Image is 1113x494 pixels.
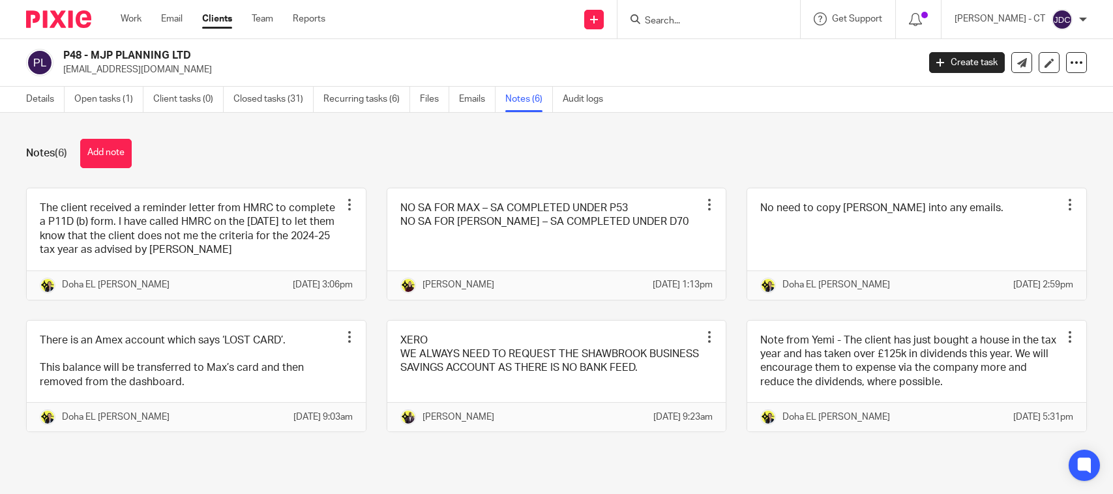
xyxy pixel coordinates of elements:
[782,411,890,424] p: Doha EL [PERSON_NAME]
[400,409,416,425] img: Yemi-Starbridge.jpg
[80,139,132,168] button: Add note
[26,49,53,76] img: svg%3E
[26,147,67,160] h1: Notes
[63,63,910,76] p: [EMAIL_ADDRESS][DOMAIN_NAME]
[1013,278,1073,291] p: [DATE] 2:59pm
[293,12,325,25] a: Reports
[40,278,55,293] img: Doha-Starbridge.jpg
[644,16,761,27] input: Search
[760,409,776,425] img: Doha-Starbridge.jpg
[653,411,713,424] p: [DATE] 9:23am
[653,278,713,291] p: [DATE] 1:13pm
[161,12,183,25] a: Email
[400,278,416,293] img: Megan-Starbridge.jpg
[153,87,224,112] a: Client tasks (0)
[323,87,410,112] a: Recurring tasks (6)
[955,12,1045,25] p: [PERSON_NAME] - CT
[459,87,496,112] a: Emails
[1052,9,1073,30] img: svg%3E
[62,278,170,291] p: Doha EL [PERSON_NAME]
[74,87,143,112] a: Open tasks (1)
[782,278,890,291] p: Doha EL [PERSON_NAME]
[293,411,353,424] p: [DATE] 9:03am
[420,87,449,112] a: Files
[293,278,353,291] p: [DATE] 3:06pm
[233,87,314,112] a: Closed tasks (31)
[62,411,170,424] p: Doha EL [PERSON_NAME]
[423,278,494,291] p: [PERSON_NAME]
[40,409,55,425] img: Doha-Starbridge.jpg
[26,87,65,112] a: Details
[121,12,141,25] a: Work
[505,87,553,112] a: Notes (6)
[26,10,91,28] img: Pixie
[63,49,740,63] h2: P48 - MJP PLANNING LTD
[252,12,273,25] a: Team
[55,148,67,158] span: (6)
[563,87,613,112] a: Audit logs
[202,12,232,25] a: Clients
[423,411,494,424] p: [PERSON_NAME]
[929,52,1005,73] a: Create task
[1013,411,1073,424] p: [DATE] 5:31pm
[760,278,776,293] img: Doha-Starbridge.jpg
[832,14,882,23] span: Get Support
